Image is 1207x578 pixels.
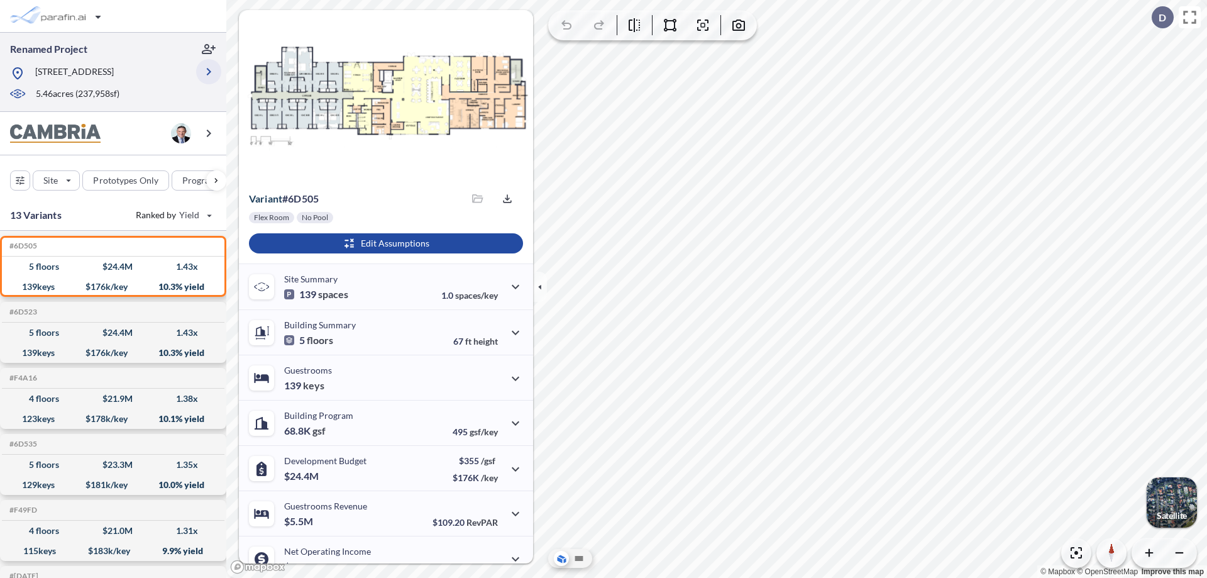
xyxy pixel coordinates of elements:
button: Ranked by Yield [126,205,220,225]
span: height [473,336,498,347]
p: 495 [453,426,498,437]
h5: Click to copy the code [7,308,37,316]
a: Mapbox homepage [230,560,285,574]
p: Guestrooms [284,365,332,375]
span: spaces [318,288,348,301]
span: RevPAR [466,517,498,528]
p: # 6d505 [249,192,319,205]
span: Variant [249,192,282,204]
p: 139 [284,288,348,301]
p: 1.0 [441,290,498,301]
p: Edit Assumptions [361,237,429,250]
p: Net Operating Income [284,546,371,557]
span: /key [481,472,498,483]
p: 45.0% [444,562,498,573]
button: Prototypes Only [82,170,169,191]
p: Program [182,174,218,187]
p: Building Summary [284,320,356,330]
p: D [1159,12,1166,23]
button: Site Plan [571,551,587,566]
p: Renamed Project [10,42,87,56]
p: $24.4M [284,470,321,482]
button: Aerial View [554,551,569,566]
p: $5.5M [284,515,315,528]
p: Development Budget [284,455,367,466]
span: margin [470,562,498,573]
p: 13 Variants [10,208,62,223]
p: Site [43,174,58,187]
p: Flex Room [254,213,289,223]
span: keys [303,379,324,392]
span: ft [465,336,471,347]
p: $355 [453,455,498,466]
p: 68.8K [284,425,326,437]
h5: Click to copy the code [7,242,37,250]
p: 139 [284,379,324,392]
span: spaces/key [455,290,498,301]
a: Mapbox [1040,567,1075,576]
p: No Pool [302,213,328,223]
p: Site Summary [284,274,338,284]
img: user logo [171,123,191,143]
button: Switcher ImageSatellite [1147,477,1197,528]
h5: Click to copy the code [7,506,37,514]
p: 67 [453,336,498,347]
a: Improve this map [1142,567,1204,576]
p: $2.5M [284,560,315,573]
img: BrandImage [10,124,101,143]
span: floors [307,334,333,347]
img: Switcher Image [1147,477,1197,528]
a: OpenStreetMap [1077,567,1138,576]
p: Building Program [284,410,353,421]
button: Edit Assumptions [249,233,523,253]
h5: Click to copy the code [7,440,37,448]
span: gsf/key [470,426,498,437]
button: Program [172,170,240,191]
p: $109.20 [433,517,498,528]
p: Guestrooms Revenue [284,501,367,511]
span: gsf [312,425,326,437]
span: /gsf [481,455,495,466]
p: Prototypes Only [93,174,158,187]
p: Satellite [1157,511,1187,521]
h5: Click to copy the code [7,374,37,382]
p: $176K [453,472,498,483]
span: Yield [179,209,200,221]
button: Site [33,170,80,191]
p: 5.46 acres ( 237,958 sf) [36,87,119,101]
p: 5 [284,334,333,347]
p: [STREET_ADDRESS] [35,65,114,81]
